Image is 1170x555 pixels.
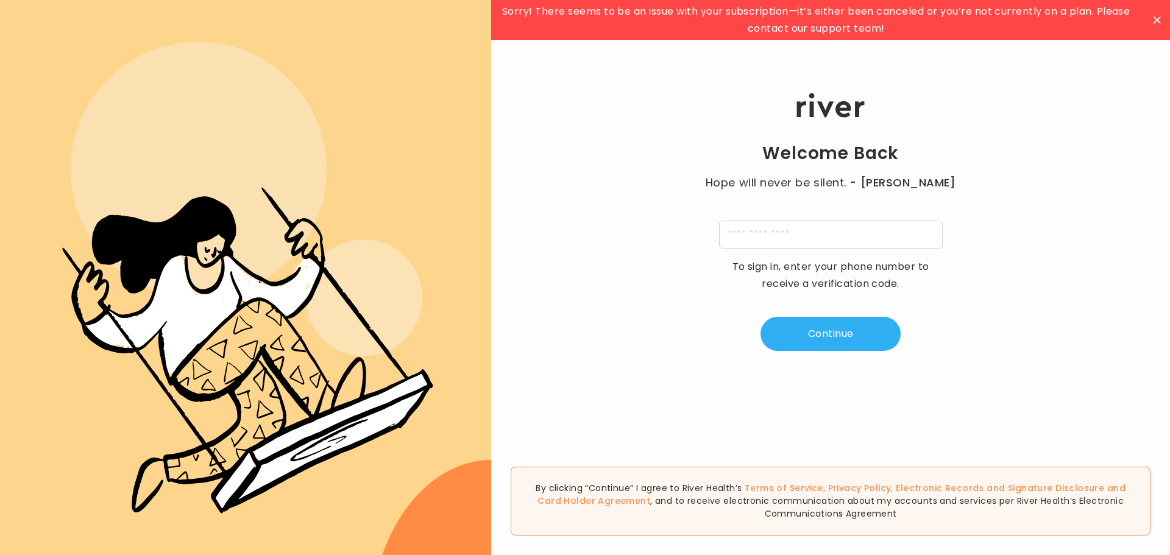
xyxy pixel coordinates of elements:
[896,482,1104,494] a: Electronic Records and Signature Disclosure
[724,258,937,292] p: To sign in, enter your phone number to receive a verification code.
[511,467,1150,536] div: By clicking “Continue” I agree to River Health’s
[494,3,1138,37] span: Sorry! There seems to be an issue with your subscription—it’s either been canceled or you’re not ...
[693,174,968,191] p: Hope will never be silent.
[650,495,1124,520] span: , and to receive electronic communication about my accounts and services per River Health’s Elect...
[828,482,892,494] a: Privacy Policy
[760,317,901,351] button: Continue
[537,495,650,507] a: Card Holder Agreement
[537,482,1126,507] span: , , and
[762,143,899,164] h1: Welcome Back
[849,174,955,191] span: - [PERSON_NAME]
[745,482,823,494] a: Terms of Service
